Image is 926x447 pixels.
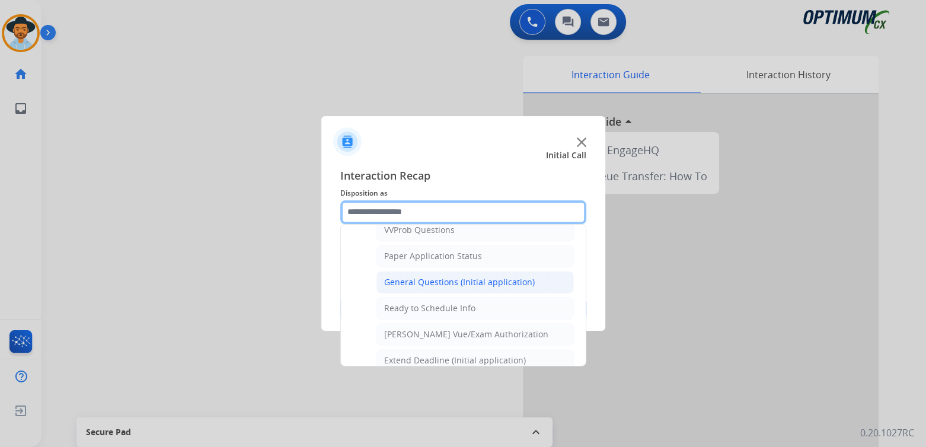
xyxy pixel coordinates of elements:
span: Disposition as [340,186,586,200]
div: Paper Application Status [384,250,482,262]
span: Interaction Recap [340,167,586,186]
div: [PERSON_NAME] Vue/Exam Authorization [384,328,548,340]
div: General Questions (Initial application) [384,276,535,288]
div: Extend Deadline (Initial application) [384,355,526,366]
p: 0.20.1027RC [860,426,914,440]
img: contactIcon [333,127,362,156]
div: Ready to Schedule Info [384,302,475,314]
div: VVProb Questions [384,224,455,236]
span: Initial Call [546,149,586,161]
